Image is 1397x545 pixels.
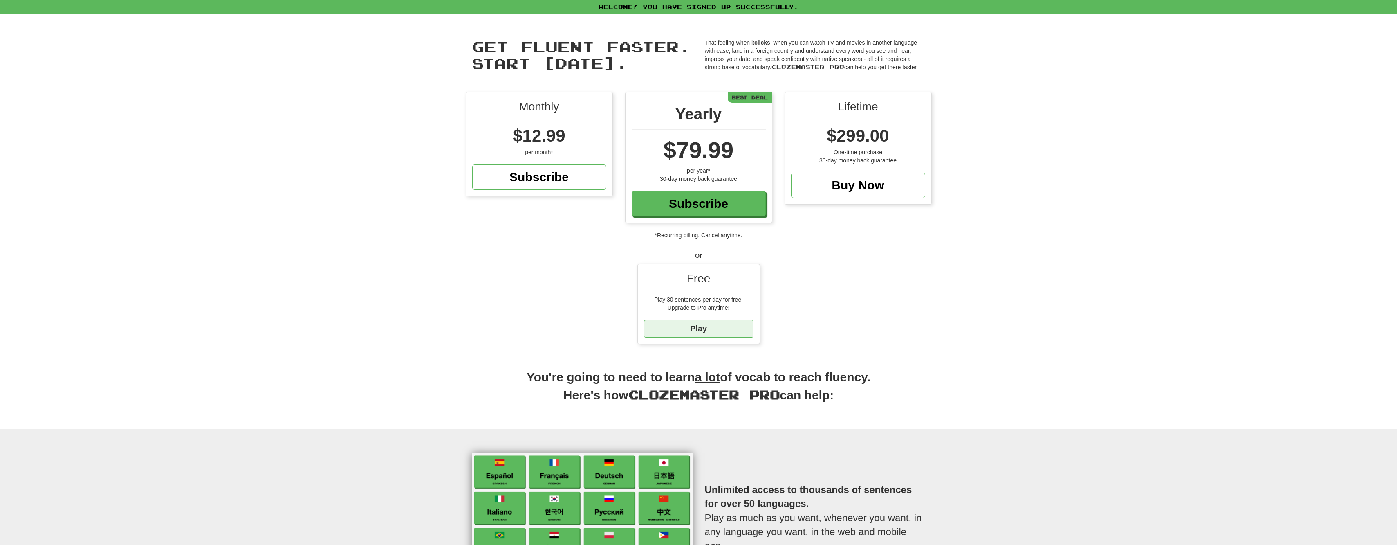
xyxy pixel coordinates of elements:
span: $12.99 [513,126,565,145]
strong: clicks [754,39,770,46]
div: per year* [632,167,766,175]
div: Yearly [632,103,766,130]
div: Upgrade to Pro anytime! [644,304,753,312]
div: Monthly [472,99,606,119]
span: $79.99 [664,137,733,163]
a: Subscribe [472,164,606,190]
span: Clozemaster Pro [771,63,844,70]
div: 30-day money back guarantee [791,156,925,164]
strong: Or [695,252,702,259]
div: 30-day money back guarantee [632,175,766,183]
div: Best Deal [728,92,772,103]
div: Free [644,270,753,291]
div: Lifetime [791,99,925,119]
a: Subscribe [632,191,766,216]
a: Buy Now [791,173,925,198]
div: One-time purchase [791,148,925,156]
p: That feeling when it , when you can watch TV and movies in another language with ease, land in a ... [705,38,926,71]
h2: You're going to need to learn of vocab to reach fluency. Here's how can help: [466,369,932,413]
a: Play [644,320,753,338]
div: per month* [472,148,606,156]
span: $299.00 [827,126,889,145]
span: Get fluent faster. Start [DATE]. [472,38,691,72]
strong: Unlimited access to thousands of sentences for over 50 languages. [705,484,912,509]
div: Play 30 sentences per day for free. [644,295,753,304]
u: a lot [695,370,720,384]
span: Clozemaster Pro [628,387,780,402]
